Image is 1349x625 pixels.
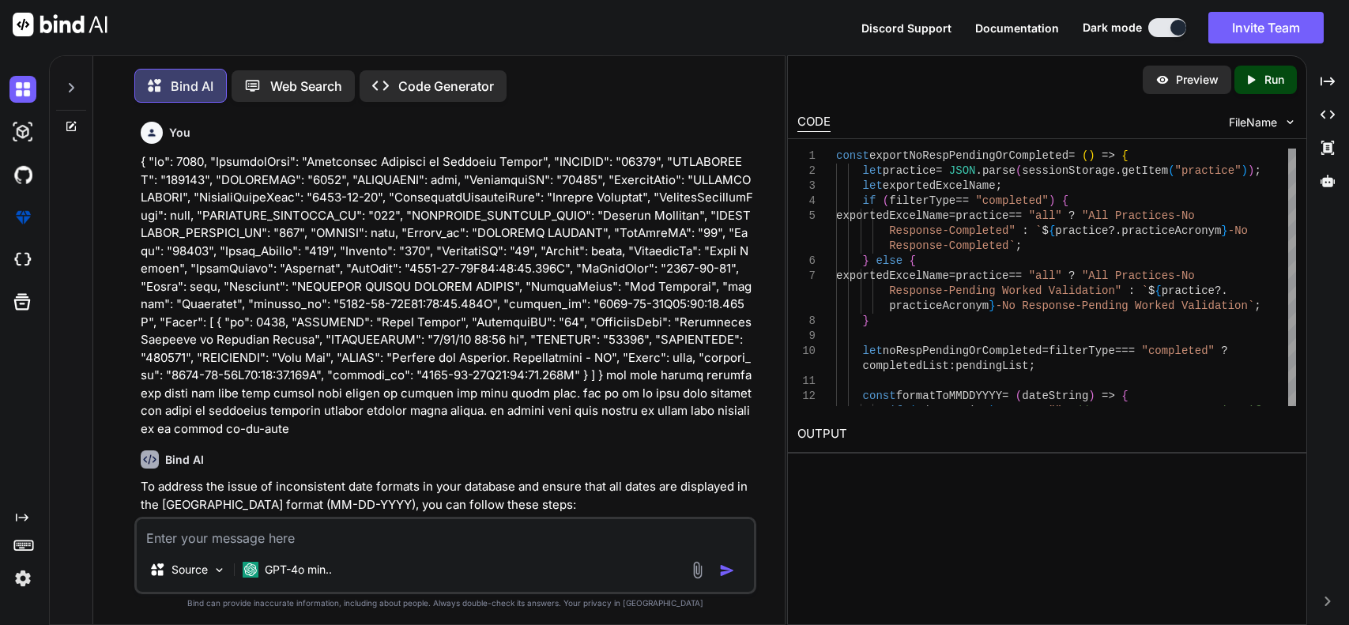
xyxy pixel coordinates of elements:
[1229,115,1277,130] span: FileName
[889,299,989,312] span: practiceAcronym
[398,77,494,96] p: Code Generator
[862,254,869,267] span: }
[955,209,1008,222] span: practice
[949,164,976,177] span: JSON
[1088,390,1095,402] span: )
[909,405,915,417] span: (
[1028,209,1061,222] span: "all"
[1022,164,1115,177] span: sessionStorage
[1174,164,1241,177] span: "practice"
[171,562,208,578] p: Source
[1128,284,1134,297] span: :
[1068,149,1075,162] span: =
[975,20,1059,36] button: Documentation
[995,179,1001,192] span: ;
[949,209,955,222] span: =
[1042,224,1048,237] span: $
[9,76,36,103] img: darkChat
[889,405,902,417] span: if
[936,164,942,177] span: =
[9,161,36,188] img: githubDark
[1016,239,1022,252] span: ;
[797,113,831,132] div: CODE
[975,21,1059,35] span: Documentation
[1208,12,1324,43] button: Invite Team
[1264,72,1284,88] p: Run
[1049,405,1062,417] span: ""
[1148,284,1155,297] span: $
[836,149,869,162] span: const
[1221,224,1227,237] span: }
[1254,299,1260,312] span: ;
[1002,405,1042,417] span: return
[862,179,882,192] span: let
[797,389,816,404] div: 12
[797,344,816,359] div: 10
[1248,164,1254,177] span: )
[889,284,1121,297] span: Response-Pending Worked Validation"
[1283,115,1297,129] img: chevron down
[955,194,969,207] span: ==
[989,405,995,417] span: )
[883,179,996,192] span: exportedExcelName
[862,314,869,327] span: }
[1141,284,1147,297] span: `
[1176,72,1219,88] p: Preview
[883,164,936,177] span: practice
[797,209,816,224] div: 5
[862,194,876,207] span: if
[788,416,1306,453] h2: OUTPUT
[797,329,816,344] div: 9
[165,452,204,468] h6: Bind AI
[1055,224,1108,237] span: practice
[1221,345,1227,357] span: ?
[883,194,889,207] span: (
[1161,284,1214,297] span: practice
[1068,269,1075,282] span: ?
[1121,390,1128,402] span: {
[862,164,882,177] span: let
[797,149,816,164] div: 1
[1228,224,1248,237] span: -No
[1141,345,1214,357] span: "completed"
[797,179,816,194] div: 3
[1115,345,1135,357] span: ===
[909,254,915,267] span: {
[836,209,949,222] span: exportedExcelName
[1061,194,1068,207] span: {
[876,254,902,267] span: else
[13,13,107,36] img: Bind AI
[1254,164,1260,177] span: ;
[797,404,816,419] div: 13
[955,269,1008,282] span: practice
[1121,149,1128,162] span: {
[949,360,955,372] span: :
[1168,164,1174,177] span: (
[862,360,948,372] span: completedList
[1075,405,1260,417] span: // Return an empty string if
[213,563,226,577] img: Pick Models
[169,125,190,141] h6: You
[270,77,342,96] p: Web Search
[922,405,989,417] span: dateString
[9,204,36,231] img: premium
[797,374,816,389] div: 11
[949,269,955,282] span: =
[889,224,1016,237] span: Response-Completed"
[1155,73,1170,87] img: preview
[171,77,213,96] p: Bind AI
[1028,360,1034,372] span: ;
[1016,164,1022,177] span: (
[243,562,258,578] img: GPT-4o mini
[1102,390,1115,402] span: =>
[862,390,895,402] span: const
[797,164,816,179] div: 2
[1108,224,1121,237] span: ?.
[688,561,707,579] img: attachment
[1016,390,1022,402] span: (
[889,239,1016,252] span: Response-Completed`
[975,164,982,177] span: .
[995,299,1254,312] span: -No Response-Pending Worked Validation`
[719,563,735,578] img: icon
[9,565,36,592] img: settings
